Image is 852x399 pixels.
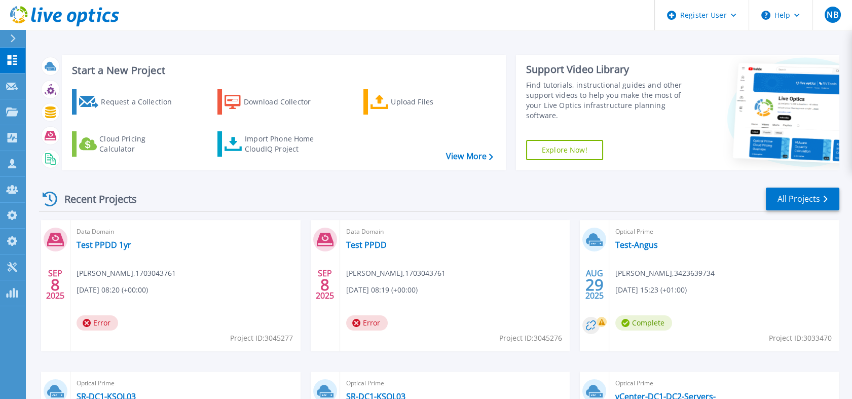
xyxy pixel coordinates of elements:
span: Optical Prime [615,226,833,237]
div: Download Collector [244,92,325,112]
h3: Start a New Project [72,65,493,76]
span: [DATE] 15:23 (+01:00) [615,284,687,296]
span: 8 [51,280,60,289]
div: Request a Collection [101,92,182,112]
span: Optical Prime [77,378,294,389]
span: [PERSON_NAME] , 3423639734 [615,268,715,279]
span: Project ID: 3033470 [769,333,832,344]
span: Project ID: 3045276 [499,333,562,344]
span: Project ID: 3045277 [230,333,293,344]
span: Error [77,315,118,331]
div: Import Phone Home CloudIQ Project [245,134,324,154]
a: Download Collector [217,89,330,115]
span: Error [346,315,388,331]
div: Upload Files [391,92,472,112]
span: Complete [615,315,672,331]
span: [DATE] 08:20 (+00:00) [77,284,148,296]
a: Test PPDD [346,240,387,250]
a: Upload Files [363,89,476,115]
span: Optical Prime [615,378,833,389]
span: Data Domain [77,226,294,237]
div: Cloud Pricing Calculator [99,134,180,154]
a: Request a Collection [72,89,185,115]
span: [PERSON_NAME] , 1703043761 [77,268,176,279]
span: 29 [585,280,604,289]
div: SEP 2025 [46,266,65,303]
a: View More [446,152,493,161]
div: Recent Projects [39,187,151,211]
span: NB [827,11,838,19]
span: [PERSON_NAME] , 1703043761 [346,268,446,279]
a: All Projects [766,188,839,210]
span: 8 [320,280,329,289]
div: Support Video Library [526,63,690,76]
div: SEP 2025 [315,266,335,303]
span: Optical Prime [346,378,564,389]
div: Find tutorials, instructional guides and other support videos to help you make the most of your L... [526,80,690,121]
a: Test PPDD 1yr [77,240,131,250]
a: Test-Angus [615,240,658,250]
span: [DATE] 08:19 (+00:00) [346,284,418,296]
span: Data Domain [346,226,564,237]
div: AUG 2025 [585,266,604,303]
a: Explore Now! [526,140,603,160]
a: Cloud Pricing Calculator [72,131,185,157]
